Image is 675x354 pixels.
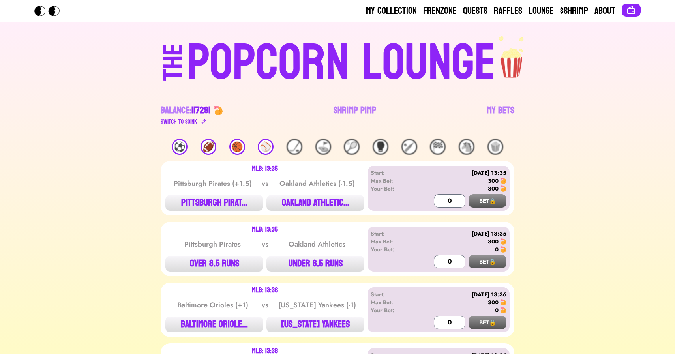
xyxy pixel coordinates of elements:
div: THE [159,44,187,96]
div: vs [260,239,270,250]
a: My Collection [366,5,417,17]
div: Start: [371,169,416,177]
button: OAKLAND ATHLETIC... [266,195,364,211]
div: Oakland Athletics [277,239,357,250]
img: popcorn [496,35,528,79]
button: BET🔒 [469,255,506,268]
div: [DATE] 13:35 [416,169,506,177]
button: BALTIMORE ORIOLE... [165,317,263,332]
a: Shrimp Pimp [334,104,376,126]
img: 🍤 [500,178,506,184]
div: POPCORN LOUNGE [187,38,496,88]
div: Max Bet: [371,298,416,306]
div: Your Bet: [371,306,416,314]
div: 🎾 [344,139,360,155]
div: 0 [495,245,499,253]
div: 300 [488,185,499,193]
div: vs [260,300,270,311]
a: Quests [463,5,487,17]
img: 🍤 [214,106,223,115]
div: 🍿 [487,139,503,155]
div: vs [260,178,270,189]
div: 🏀 [229,139,245,155]
div: Oakland Athletics (-1.5) [277,178,357,189]
div: 🥊 [373,139,388,155]
img: 🍤 [500,307,506,313]
div: [US_STATE] Yankees (-1) [277,300,357,311]
img: 🍤 [500,299,506,305]
div: MLB: 13:35 [252,227,278,233]
img: Popcorn [34,6,66,16]
div: 🏈 [201,139,216,155]
button: PITTSBURGH PIRAT... [165,195,263,211]
img: 🍤 [500,246,506,253]
div: Your Bet: [371,245,416,253]
div: Balance: [161,104,210,117]
div: 300 [488,298,499,306]
img: 🍤 [500,185,506,192]
div: Your Bet: [371,185,416,193]
div: Switch to $ OINK [161,117,197,126]
img: 🍤 [500,238,506,245]
a: THEPOPCORN LOUNGEpopcorn [94,35,581,88]
a: Raffles [494,5,522,17]
div: MLB: 13:36 [252,287,278,294]
a: Lounge [529,5,554,17]
div: 🏏 [401,139,417,155]
a: $Shrimp [560,5,588,17]
div: 🏁 [430,139,446,155]
div: Max Bet: [371,177,416,185]
div: Pittsburgh Pirates [173,239,253,250]
div: 🐴 [459,139,474,155]
div: Start: [371,290,416,298]
button: BET🔒 [469,316,506,329]
div: Max Bet: [371,238,416,245]
div: [DATE] 13:35 [416,230,506,238]
a: My Bets [487,104,514,126]
div: 0 [495,306,499,314]
div: [DATE] 13:36 [416,290,506,298]
a: Frenzone [423,5,457,17]
img: Connect wallet [626,6,636,15]
div: 300 [488,238,499,245]
div: ⛳️ [315,139,331,155]
button: [US_STATE] YANKEES [266,317,364,332]
div: MLB: 13:35 [252,166,278,172]
div: ⚽️ [172,139,187,155]
div: Baltimore Orioles (+1) [173,300,253,311]
div: ⚾️ [258,139,274,155]
button: UNDER 8.5 RUNS [266,256,364,272]
button: BET🔒 [469,194,506,208]
div: 300 [488,177,499,185]
button: OVER 8.5 RUNS [165,256,263,272]
div: Start: [371,230,416,238]
a: About [594,5,615,17]
div: Pittsburgh Pirates (+1.5) [173,178,253,189]
span: 117291 [191,102,210,119]
div: 🏒 [287,139,302,155]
